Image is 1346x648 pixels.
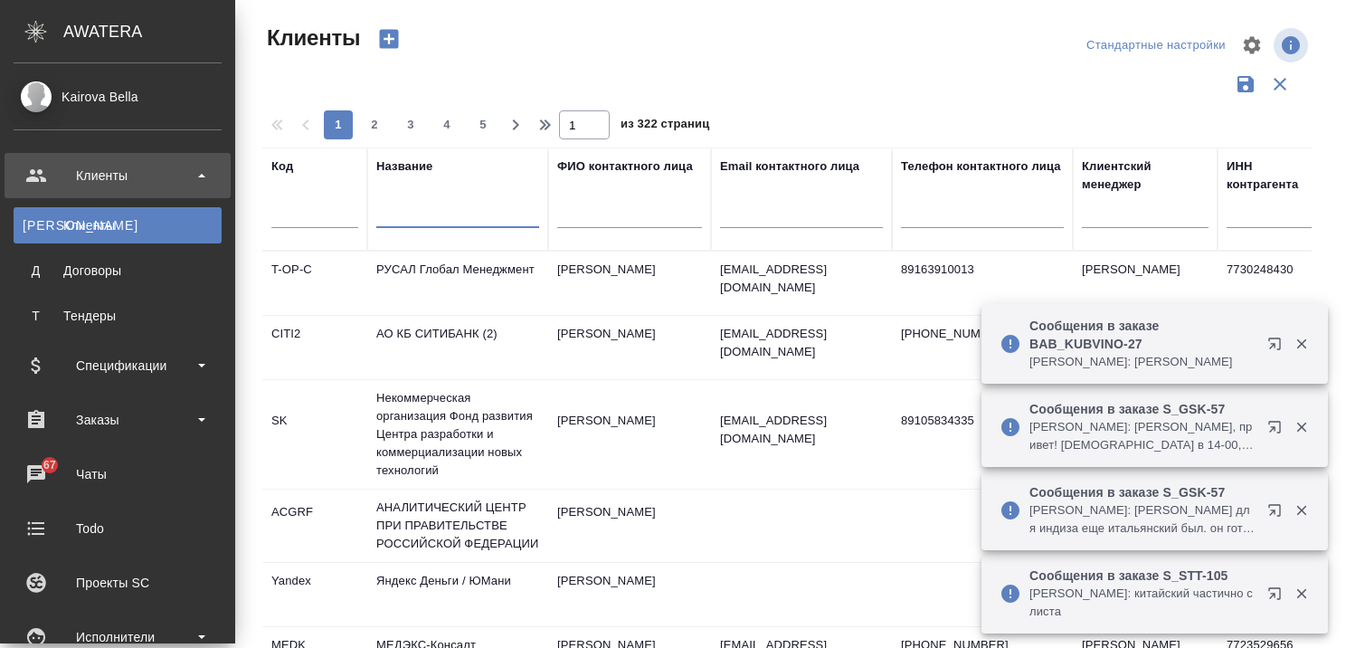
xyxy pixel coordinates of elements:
span: Посмотреть информацию [1274,28,1312,62]
p: Сообщения в заказе S_STT-105 [1029,567,1256,585]
td: [PERSON_NAME] [548,316,711,379]
button: Закрыть [1283,336,1320,352]
button: Закрыть [1283,502,1320,519]
p: [PERSON_NAME]: [PERSON_NAME] [1029,353,1256,371]
a: Todo [5,506,231,551]
div: Клиентский менеджер [1082,157,1209,194]
p: [EMAIL_ADDRESS][DOMAIN_NAME] [720,325,883,361]
div: Чаты [14,461,222,488]
div: Kairova Bella [14,87,222,107]
span: из 322 страниц [621,113,709,139]
span: 4 [432,116,461,134]
span: 5 [469,116,498,134]
div: Тендеры [23,307,213,325]
div: Email контактного лица [720,157,859,176]
span: 3 [396,116,425,134]
span: Настроить таблицу [1230,24,1274,67]
td: РУСАЛ Глобал Менеджмент [367,252,548,315]
div: Телефон контактного лица [901,157,1061,176]
button: Открыть в новой вкладке [1256,492,1300,536]
button: Сбросить фильтры [1263,67,1297,101]
div: ИНН контрагента [1227,157,1313,194]
span: Клиенты [262,24,360,52]
td: [PERSON_NAME] [548,252,711,315]
p: 89163910013 [901,261,1064,279]
div: Заказы [14,406,222,434]
td: [PERSON_NAME] [548,494,711,557]
button: Открыть в новой вкладке [1256,576,1300,619]
button: 2 [360,110,389,139]
td: АНАЛИТИЧЕСКИЙ ЦЕНТР ПРИ ПРАВИТЕЛЬСТВЕ РОССИЙСКОЙ ФЕДЕРАЦИИ [367,490,548,562]
td: Yandex [262,563,367,626]
a: [PERSON_NAME]Клиенты [14,207,222,243]
a: ДДоговоры [14,253,222,289]
p: [PHONE_NUMBER] [901,325,1064,343]
button: 5 [469,110,498,139]
button: 3 [396,110,425,139]
div: Код [271,157,293,176]
td: SK [262,403,367,466]
p: [EMAIL_ADDRESS][DOMAIN_NAME] [720,261,883,297]
button: Закрыть [1283,419,1320,435]
div: AWATERA [63,14,235,50]
td: Яндекс Деньги / ЮМани [367,563,548,626]
p: Сообщения в заказе BAB_KUBVINO-27 [1029,317,1256,353]
button: Создать [367,24,411,54]
a: 67Чаты [5,452,231,497]
button: Сохранить фильтры [1228,67,1263,101]
button: Закрыть [1283,586,1320,602]
p: [EMAIL_ADDRESS][DOMAIN_NAME] [720,412,883,448]
p: Сообщения в заказе S_GSK-57 [1029,400,1256,418]
td: 7730248430 [1218,252,1322,315]
div: Todo [14,515,222,542]
div: ФИО контактного лица [557,157,693,176]
td: [PERSON_NAME] [548,403,711,466]
td: CITI2 [262,316,367,379]
td: [PERSON_NAME] [548,563,711,626]
td: [PERSON_NAME] [1073,252,1218,315]
span: 67 [33,456,67,474]
div: Спецификации [14,352,222,379]
p: 89105834335 [901,412,1064,430]
a: Проекты SC [5,560,231,605]
p: Сообщения в заказе S_GSK-57 [1029,483,1256,501]
div: Договоры [23,262,213,280]
p: [PERSON_NAME]: китайский частично с листа [1029,585,1256,621]
div: Проекты SC [14,569,222,596]
p: [PERSON_NAME]: [PERSON_NAME] для индиза еще итальянский был. он готов? [1029,501,1256,538]
td: ACGRF [262,494,367,557]
td: АО КБ СИТИБАНК (2) [367,316,548,379]
span: 2 [360,116,389,134]
button: Открыть в новой вкладке [1256,409,1300,453]
td: Некоммерческая организация Фонд развития Центра разработки и коммерциализации новых технологий [367,380,548,489]
div: split button [1082,32,1230,60]
div: Клиенты [23,216,213,234]
button: Открыть в новой вкладке [1256,326,1300,369]
a: ТТендеры [14,298,222,334]
button: 4 [432,110,461,139]
td: T-OP-C [262,252,367,315]
div: Клиенты [14,162,222,189]
div: Название [376,157,432,176]
p: [PERSON_NAME]: [PERSON_NAME], привет! [DEMOGRAPHIC_DATA] в 14-00, там уточняем термины и сокращен... [1029,418,1256,454]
